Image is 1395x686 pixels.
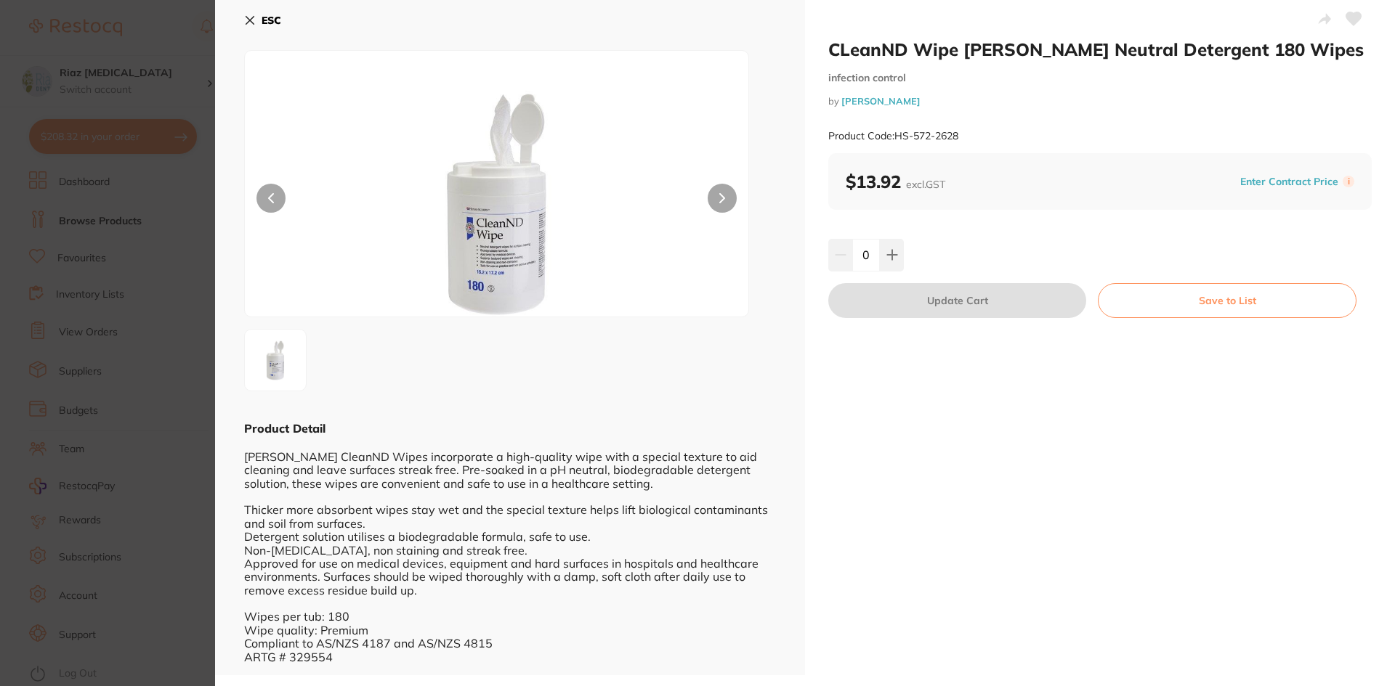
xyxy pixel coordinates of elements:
img: NjI4LmpwZw [249,334,302,386]
b: ESC [262,14,281,27]
button: ESC [244,8,281,33]
img: NjI4LmpwZw [346,87,648,317]
small: infection control [828,72,1372,84]
small: Product Code: HS-572-2628 [828,130,958,142]
label: i [1343,176,1354,187]
b: $13.92 [846,171,945,192]
button: Save to List [1098,283,1356,318]
a: [PERSON_NAME] [841,95,921,107]
button: Update Cart [828,283,1086,318]
span: excl. GST [906,178,945,191]
h2: CLeanND Wipe [PERSON_NAME] Neutral Detergent 180 Wipes [828,38,1372,60]
button: Enter Contract Price [1236,175,1343,189]
div: [PERSON_NAME] CleanND Wipes incorporate a high-quality wipe with a special texture to aid cleanin... [244,436,776,663]
small: by [828,96,1372,107]
b: Product Detail [244,421,325,436]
